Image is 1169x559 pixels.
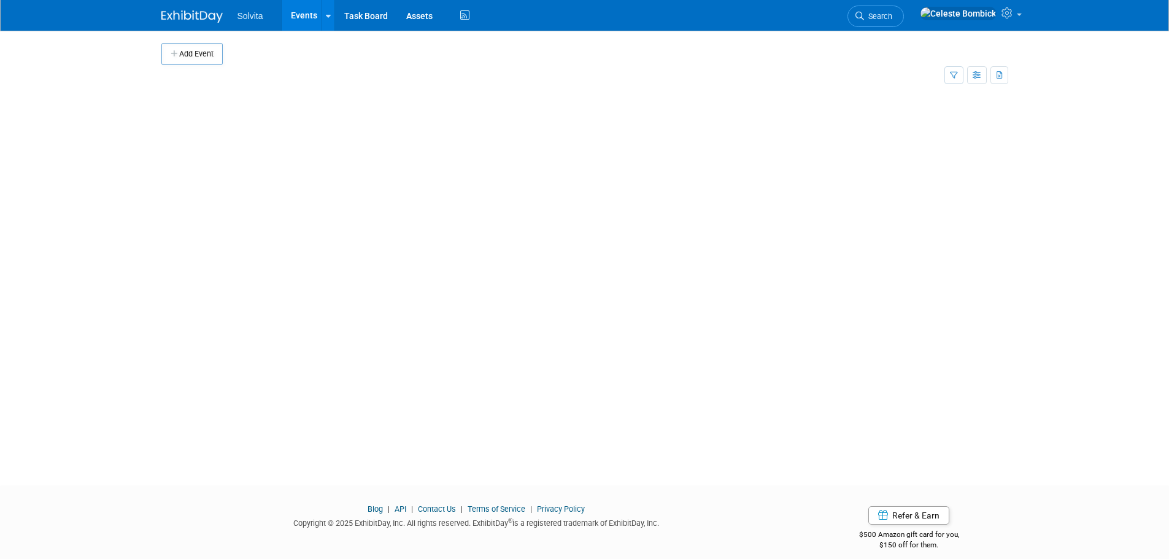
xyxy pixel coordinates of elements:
img: ExhibitDay [161,10,223,23]
sup: ® [508,517,512,524]
a: Search [847,6,904,27]
div: $500 Amazon gift card for you, [810,522,1008,550]
span: Search [864,12,892,21]
a: Contact Us [418,504,456,514]
img: Celeste Bombick [920,7,997,20]
span: Solvita [237,11,263,21]
a: Privacy Policy [537,504,585,514]
div: Copyright © 2025 ExhibitDay, Inc. All rights reserved. ExhibitDay is a registered trademark of Ex... [161,515,792,529]
span: | [458,504,466,514]
a: API [395,504,406,514]
span: | [527,504,535,514]
a: Refer & Earn [868,506,949,525]
span: | [385,504,393,514]
button: Add Event [161,43,223,65]
div: $150 off for them. [810,540,1008,550]
a: Terms of Service [468,504,525,514]
a: Blog [368,504,383,514]
span: | [408,504,416,514]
